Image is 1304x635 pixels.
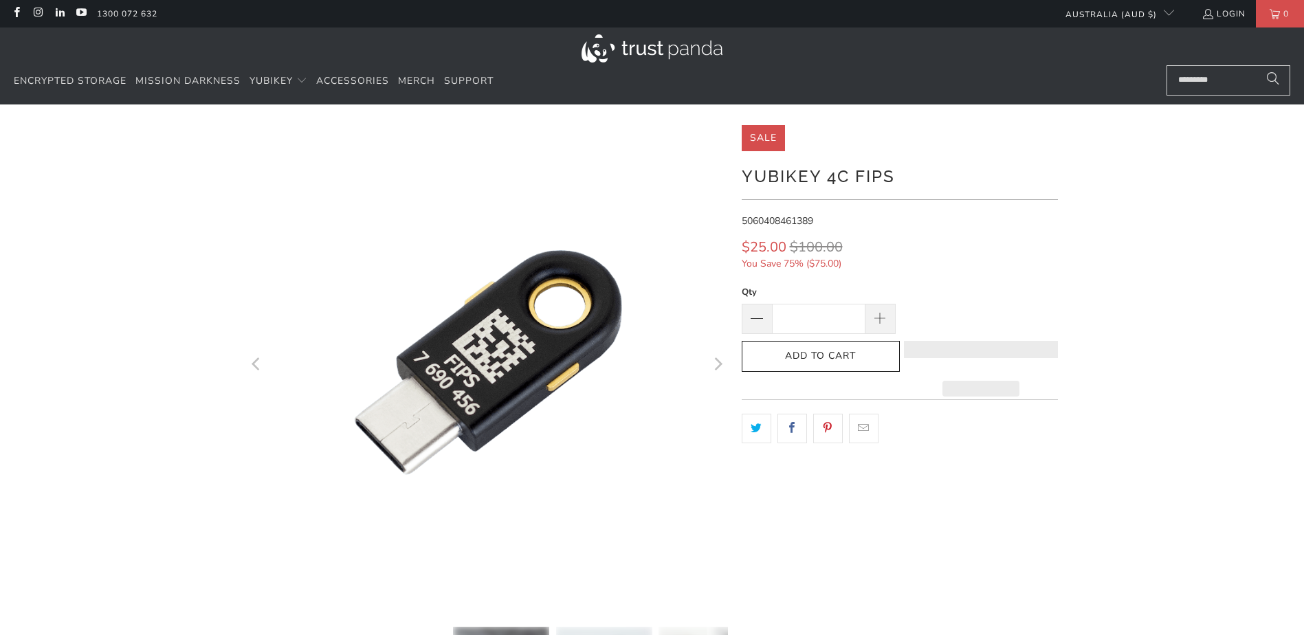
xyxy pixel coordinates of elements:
span: YubiKey [250,74,293,87]
button: Add to Cart [742,341,900,372]
span: $75.00 [809,257,839,270]
a: Support [444,65,494,98]
span: Encrypted Storage [14,74,126,87]
span: Sale [750,131,777,144]
a: Encrypted Storage [14,65,126,98]
a: Trust Panda Australia on LinkedIn [54,8,65,19]
span: Mission Darkness [135,74,241,87]
span: Add to Cart [756,350,885,362]
button: Search [1256,65,1290,96]
h1: YubiKey 4C FIPS [742,161,1058,189]
span: 5060408461389 [742,214,813,227]
a: Merch [398,65,435,98]
span: Accessories [316,74,389,87]
label: Qty [742,285,896,300]
a: Share this on Facebook [777,414,807,443]
input: Search... [1167,65,1290,96]
img: Trust Panda Australia [582,34,722,63]
a: 1300 072 632 [97,6,157,21]
a: Login [1202,6,1246,21]
button: Next [707,125,729,606]
a: Trust Panda Australia on Instagram [32,8,43,19]
a: YubiKey 4C FIPS - Trust Panda [247,125,728,606]
a: Share this on Twitter [742,414,771,443]
span: You Save 75% ( ) [742,256,946,271]
a: Trust Panda Australia on Facebook [10,8,22,19]
nav: Translation missing: en.navigation.header.main_nav [14,65,494,98]
summary: YubiKey [250,65,307,98]
span: $100.00 [790,238,843,256]
a: Accessories [316,65,389,98]
span: Merch [398,74,435,87]
a: Trust Panda Australia on YouTube [75,8,87,19]
button: Previous [246,125,268,606]
a: Email this to a friend [849,414,878,443]
a: Mission Darkness [135,65,241,98]
a: Share this on Pinterest [813,414,843,443]
span: Support [444,74,494,87]
span: $25.00 [742,238,786,256]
